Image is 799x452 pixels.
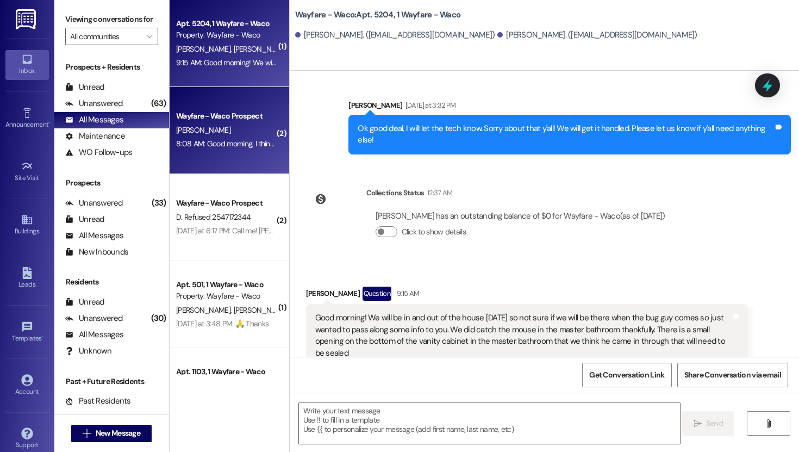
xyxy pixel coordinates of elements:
div: Question [363,287,391,300]
label: Viewing conversations for [65,11,158,28]
button: Get Conversation Link [582,363,671,387]
b: Wayfare - Waco: Apt. 5204, 1 Wayfare - Waco [295,9,461,21]
div: All Messages [65,329,123,340]
div: Unread [65,296,104,308]
div: [DATE] at 3:48 PM: 🙏 Thanks [176,319,269,329]
div: Good morning! We will be in and out of the house [DATE] so not sure if we will be there when the ... [315,312,731,359]
div: Ok good deal, I will let the tech know. Sorry about that y'all! We will get it handled. Please le... [358,123,773,146]
div: (33) [149,195,169,212]
i:  [694,419,702,428]
input: All communities [70,28,141,45]
label: Click to show details [402,226,466,238]
div: Past + Future Residents [54,376,169,387]
div: Unanswered [65,98,123,109]
i:  [83,429,91,438]
div: New Inbounds [65,246,128,258]
span: D. Refused 2547172344 [176,212,251,222]
div: [PERSON_NAME]. ([EMAIL_ADDRESS][DOMAIN_NAME]) [295,29,495,41]
span: • [39,172,41,180]
div: Past Residents [65,395,131,407]
button: Send [682,411,735,436]
div: (30) [148,310,169,327]
span: • [48,119,50,127]
button: Share Conversation via email [677,363,788,387]
div: [PERSON_NAME] has an outstanding balance of $0 for Wayfare - Waco (as of [DATE]) [376,210,665,222]
a: Account [5,371,49,400]
div: Apt. 1103, 1 Wayfare - Waco [176,366,277,377]
div: [DATE] at 3:32 PM [403,100,456,111]
div: Unread [65,214,104,225]
div: Unanswered [65,313,123,324]
div: Unanswered [65,197,123,209]
div: Prospects [54,177,169,189]
a: Inbox [5,50,49,79]
div: Property: Wayfare - Waco [176,290,277,302]
span: [PERSON_NAME] [176,305,234,315]
div: Prospects + Residents [54,61,169,73]
a: Templates • [5,318,49,347]
i:  [146,32,152,41]
div: All Messages [65,230,123,242]
a: Site Visit • [5,157,49,187]
a: Leads [5,264,49,293]
div: Wayfare - Waco Prospect [176,197,277,209]
div: Apt. 501, 1 Wayfare - Waco [176,279,277,290]
div: Residents [54,276,169,288]
div: Wayfare - Waco Prospect [176,110,277,122]
div: Maintenance [65,131,125,142]
div: [DATE] at 6:17 PM: Call me! [PERSON_NAME]. [PERSON_NAME]. 254-717- 2344. [DATE] ok. [176,226,455,236]
div: [PERSON_NAME] [306,287,748,304]
span: New Message [96,428,140,439]
div: Apt. 5204, 1 Wayfare - Waco [176,18,277,29]
div: Unknown [65,345,111,357]
div: All Messages [65,114,123,126]
i:  [764,419,772,428]
button: New Message [71,425,152,442]
div: (63) [148,95,169,112]
span: [PERSON_NAME] [176,44,234,54]
div: Collections Status [366,187,425,199]
span: Send [706,418,723,429]
img: ResiDesk Logo [16,9,38,29]
div: [PERSON_NAME] [348,100,791,115]
span: • [42,333,43,340]
div: [PERSON_NAME]. ([EMAIL_ADDRESS][DOMAIN_NAME]) [497,29,697,41]
div: WO Follow-ups [65,147,132,158]
span: [PERSON_NAME] [233,305,288,315]
div: Future Residents [65,412,139,423]
span: Share Conversation via email [684,369,781,381]
div: 12:37 AM [425,187,453,199]
span: [PERSON_NAME] [176,125,230,135]
div: Unread [65,82,104,93]
span: [PERSON_NAME] [233,44,288,54]
div: 9:15 AM [394,288,419,299]
div: Property: Wayfare - Waco [176,29,277,41]
a: Buildings [5,210,49,240]
span: Get Conversation Link [589,369,664,381]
